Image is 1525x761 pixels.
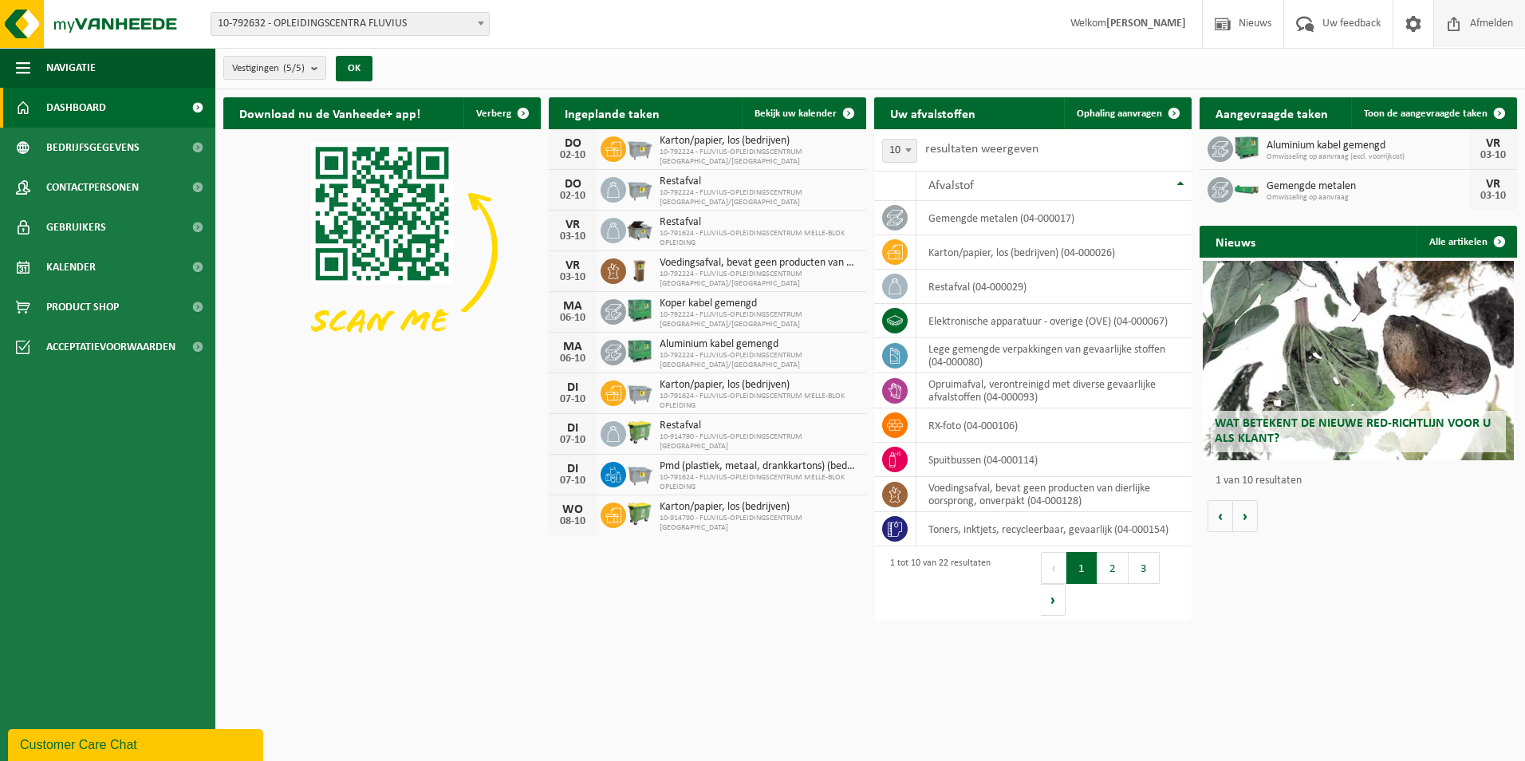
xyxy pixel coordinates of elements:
span: Afvalstof [928,179,974,192]
span: Kalender [46,247,96,287]
td: spuitbussen (04-000114) [916,443,1192,477]
img: WB-0660-HPE-GN-50 [626,419,653,446]
span: Restafval [660,216,858,229]
span: Gebruikers [46,207,106,247]
span: Toon de aangevraagde taken [1364,108,1488,119]
span: 10-792632 - OPLEIDINGSCENTRA FLUVIUS [211,12,490,36]
img: WB-2500-GAL-GY-01 [626,175,653,202]
td: restafval (04-000029) [916,270,1192,304]
span: 10-792632 - OPLEIDINGSCENTRA FLUVIUS [211,13,489,35]
iframe: chat widget [8,726,266,761]
div: 03-10 [557,231,589,242]
img: HK-XC-10-GN-00 [1233,181,1260,195]
button: Vorige [1208,500,1233,532]
span: 10-914790 - FLUVIUS-OPLEIDINGSCENTRUM [GEOGRAPHIC_DATA] [660,432,858,451]
td: elektronische apparatuur - overige (OVE) (04-000067) [916,304,1192,338]
span: 10-791624 - FLUVIUS-OPLEIDINGSCENTRUM MELLE-BLOK OPLEIDING [660,392,858,411]
div: 07-10 [557,475,589,487]
div: WO [557,503,589,516]
div: 07-10 [557,394,589,405]
h2: Uw afvalstoffen [874,97,991,128]
span: Aluminium kabel gemengd [660,338,858,351]
span: Product Shop [46,287,119,327]
h2: Aangevraagde taken [1200,97,1344,128]
td: RX-foto (04-000106) [916,408,1192,443]
span: Dashboard [46,88,106,128]
div: DI [557,422,589,435]
img: PB-HB-1400-HPE-GN-01 [626,337,653,365]
span: Omwisseling op aanvraag [1267,193,1469,203]
span: 10-792224 - FLUVIUS-OPLEIDINGSCENTRUM [GEOGRAPHIC_DATA]/[GEOGRAPHIC_DATA] [660,351,858,370]
button: Previous [1041,552,1066,584]
button: 1 [1066,552,1097,584]
button: Vestigingen(5/5) [223,56,326,80]
td: karton/papier, los (bedrijven) (04-000026) [916,235,1192,270]
img: WB-2500-GAL-GY-01 [626,134,653,161]
div: 06-10 [557,313,589,324]
td: gemengde metalen (04-000017) [916,201,1192,235]
img: PB-HB-1400-HPE-GN-01 [626,297,653,324]
span: 10-791624 - FLUVIUS-OPLEIDINGSCENTRUM MELLE-BLOK OPLEIDING [660,229,858,248]
td: opruimafval, verontreinigd met diverse gevaarlijke afvalstoffen (04-000093) [916,373,1192,408]
a: Toon de aangevraagde taken [1351,97,1515,129]
span: 10-792224 - FLUVIUS-OPLEIDINGSCENTRUM [GEOGRAPHIC_DATA]/[GEOGRAPHIC_DATA] [660,148,858,167]
div: DO [557,137,589,150]
p: 1 van 10 resultaten [1216,475,1509,487]
span: Wat betekent de nieuwe RED-richtlijn voor u als klant? [1215,417,1491,445]
h2: Download nu de Vanheede+ app! [223,97,436,128]
h2: Ingeplande taken [549,97,676,128]
span: Karton/papier, los (bedrijven) [660,501,858,514]
div: DI [557,381,589,394]
a: Wat betekent de nieuwe RED-richtlijn voor u als klant? [1203,261,1514,460]
div: 07-10 [557,435,589,446]
a: Alle artikelen [1417,226,1515,258]
span: Voedingsafval, bevat geen producten van dierlijke oorsprong, onverpakt [660,257,858,270]
span: Karton/papier, los (bedrijven) [660,135,858,148]
span: Navigatie [46,48,96,88]
div: VR [557,259,589,272]
span: Bedrijfsgegevens [46,128,140,168]
span: Acceptatievoorwaarden [46,327,175,367]
a: Bekijk uw kalender [742,97,865,129]
button: Verberg [463,97,539,129]
button: Next [1041,584,1066,616]
span: Contactpersonen [46,168,139,207]
div: VR [1477,178,1509,191]
label: resultaten weergeven [925,143,1038,156]
span: Koper kabel gemengd [660,298,858,310]
img: WB-2500-GAL-GY-01 [626,378,653,405]
img: WB-2500-GAL-GY-01 [626,459,653,487]
span: 10-792224 - FLUVIUS-OPLEIDINGSCENTRUM [GEOGRAPHIC_DATA]/[GEOGRAPHIC_DATA] [660,310,858,329]
span: Bekijk uw kalender [755,108,837,119]
span: 10 [883,140,916,162]
span: 10-792224 - FLUVIUS-OPLEIDINGSCENTRUM [GEOGRAPHIC_DATA]/[GEOGRAPHIC_DATA] [660,270,858,289]
a: Ophaling aanvragen [1064,97,1190,129]
div: 08-10 [557,516,589,527]
td: lege gemengde verpakkingen van gevaarlijke stoffen (04-000080) [916,338,1192,373]
button: 2 [1097,552,1129,584]
div: 06-10 [557,353,589,365]
div: 03-10 [1477,150,1509,161]
img: PB-HB-1400-HPE-GN-01 [1233,134,1260,161]
span: Gemengde metalen [1267,180,1469,193]
div: MA [557,300,589,313]
span: 10-792224 - FLUVIUS-OPLEIDINGSCENTRUM [GEOGRAPHIC_DATA]/[GEOGRAPHIC_DATA] [660,188,858,207]
img: WB-0140-HPE-BN-01 [626,256,653,283]
div: VR [557,219,589,231]
td: toners, inktjets, recycleerbaar, gevaarlijk (04-000154) [916,512,1192,546]
img: WB-5000-GAL-GY-01 [626,215,653,242]
div: 03-10 [557,272,589,283]
div: VR [1477,137,1509,150]
img: WB-0660-HPE-GN-50 [626,500,653,527]
button: Volgende [1233,500,1258,532]
h2: Nieuws [1200,226,1271,257]
div: 02-10 [557,191,589,202]
span: Restafval [660,420,858,432]
span: 10-914790 - FLUVIUS-OPLEIDINGSCENTRUM [GEOGRAPHIC_DATA] [660,514,858,533]
span: Pmd (plastiek, metaal, drankkartons) (bedrijven) [660,460,858,473]
button: 3 [1129,552,1160,584]
count: (5/5) [283,63,305,73]
div: 1 tot 10 van 22 resultaten [882,550,991,617]
span: Vestigingen [232,57,305,81]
